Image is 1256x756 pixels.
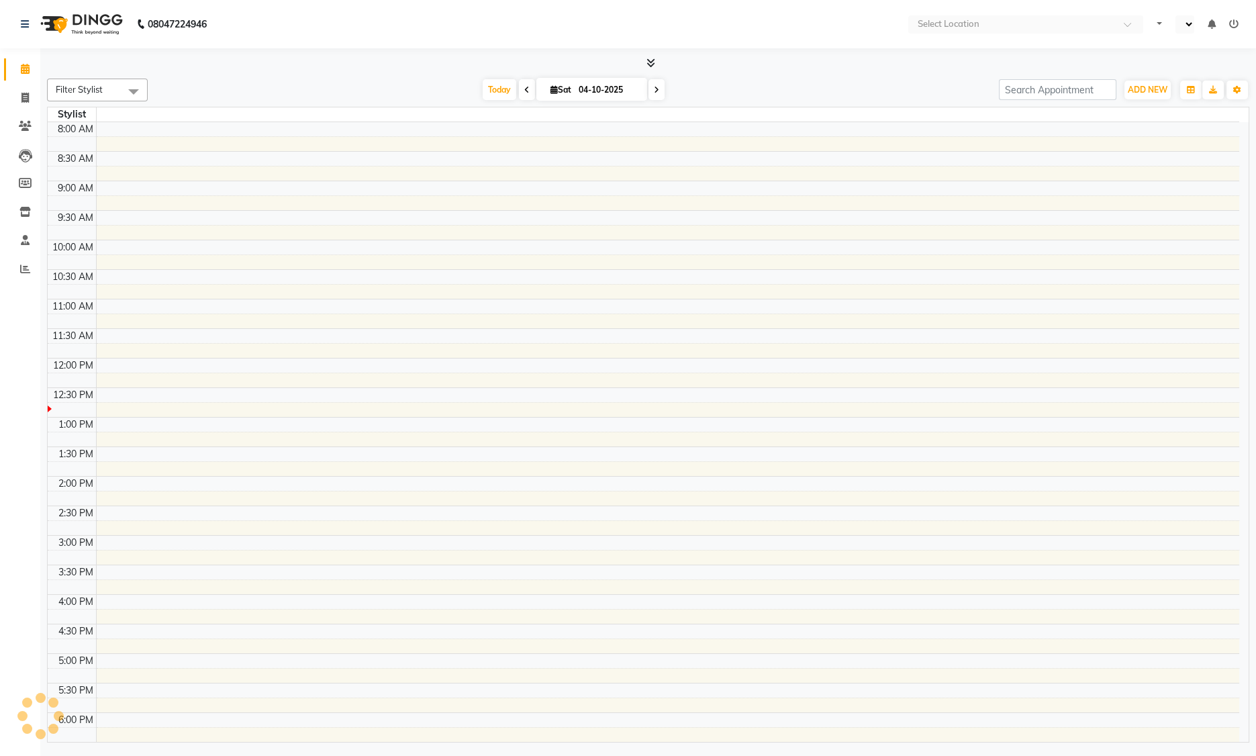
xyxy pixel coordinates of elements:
div: Stylist [48,107,96,122]
span: Filter Stylist [56,84,103,95]
div: 8:00 AM [55,122,96,136]
span: ADD NEW [1128,85,1167,95]
div: 5:00 PM [56,654,96,668]
span: Today [483,79,516,100]
div: 4:30 PM [56,624,96,639]
img: logo [34,5,126,43]
div: 10:00 AM [50,240,96,254]
div: 4:00 PM [56,595,96,609]
div: 1:30 PM [56,447,96,461]
div: 12:30 PM [50,388,96,402]
span: Sat [547,85,575,95]
div: 3:00 PM [56,536,96,550]
div: 9:00 AM [55,181,96,195]
div: 5:30 PM [56,683,96,698]
b: 08047224946 [148,5,207,43]
input: Search Appointment [999,79,1116,100]
div: Select Location [918,17,979,31]
div: 9:30 AM [55,211,96,225]
div: 2:00 PM [56,477,96,491]
div: 3:30 PM [56,565,96,579]
div: 12:00 PM [50,359,96,373]
div: 1:00 PM [56,418,96,432]
div: 10:30 AM [50,270,96,284]
button: ADD NEW [1124,81,1171,99]
div: 6:00 PM [56,713,96,727]
div: 2:30 PM [56,506,96,520]
div: 8:30 AM [55,152,96,166]
input: 2025-10-04 [575,80,642,100]
div: 11:30 AM [50,329,96,343]
div: 11:00 AM [50,299,96,314]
